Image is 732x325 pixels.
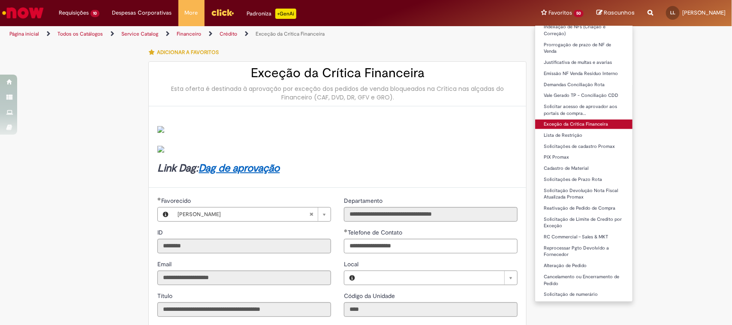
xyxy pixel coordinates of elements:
a: Financeiro [177,30,201,37]
a: PIX Promax [535,153,633,162]
label: Somente leitura - ID [157,228,165,237]
img: ServiceNow [1,4,45,21]
a: Lista de Restrição [535,131,633,140]
a: Service Catalog [121,30,158,37]
a: Crédito [220,30,237,37]
a: Demandas Conciliação Rota [535,80,633,90]
span: Requisições [59,9,89,17]
a: Alteração de Pedido [535,261,633,271]
a: Justificativa de multas e avarias [535,58,633,67]
input: Título [157,302,331,317]
a: Página inicial [9,30,39,37]
a: Reativação de Pedido de Compra [535,204,633,213]
button: Local, Visualizar este registro [344,271,360,285]
a: Prorrogação de prazo de NF de Venda [535,40,633,56]
a: Indexação de NFs (Criação e Correção) [535,22,633,38]
span: Favoritos [548,9,572,17]
span: Somente leitura - ID [157,229,165,236]
a: Solicitação de numerário [535,290,633,299]
img: sys_attachment.do [157,146,164,153]
span: LL [670,10,675,15]
a: Solicitar acesso de aprovador aos portais de compra… [535,102,633,118]
h2: Exceção da Crítica Financeira [157,66,518,80]
a: Rascunhos [596,9,635,17]
span: Rascunhos [604,9,635,17]
a: Emissão NF Venda Resíduo Interno [535,69,633,78]
ul: Trilhas de página [6,26,482,42]
span: Necessários - Favorecido [161,197,193,205]
a: Cadastro de Material [535,164,633,173]
button: Adicionar a Favoritos [148,43,223,61]
a: [PERSON_NAME]Limpar campo Favorecido [173,208,331,221]
label: Somente leitura - Código da Unidade [344,292,397,300]
span: Adicionar a Favoritos [157,49,219,56]
a: Exceção da Crítica Financeira [256,30,325,37]
input: ID [157,239,331,253]
a: Todos os Catálogos [57,30,103,37]
a: RC Commercial – Sales & MKT [535,232,633,242]
span: Somente leitura - Departamento [344,197,384,205]
a: Limpar campo Local [360,271,517,285]
strong: Link Dag: [157,162,280,175]
abbr: Limpar campo Favorecido [305,208,318,221]
a: Reprocessar Pgto Devolvido a Fornecedor [535,244,633,259]
a: Solicitações de cadastro Promax [535,142,633,151]
label: Somente leitura - Departamento [344,196,384,205]
ul: Favoritos [535,26,633,302]
a: Vale Gerado TP - Conciliação CDD [535,91,633,100]
a: Solicitações de Prazo Rota [535,175,633,184]
span: Obrigatório Preenchido [157,197,161,201]
input: Código da Unidade [344,302,518,317]
img: click_logo_yellow_360x200.png [211,6,234,19]
div: Esta oferta é destinada à aprovação por exceção dos pedidos de venda bloqueados na Crítica nas al... [157,84,518,102]
span: 10 [90,10,99,17]
input: Email [157,271,331,285]
button: Favorecido, Visualizar este registro Lucas Madeira De Lima [158,208,173,221]
a: Cancelamento ou Encerramento de Pedido [535,272,633,288]
label: Somente leitura - Título [157,292,174,300]
span: [PERSON_NAME] [682,9,726,16]
label: Somente leitura - Email [157,260,173,268]
a: Exceção da Crítica Financeira [535,120,633,129]
span: 50 [574,10,584,17]
img: sys_attachment.do [157,126,164,133]
span: Obrigatório Preenchido [344,229,348,232]
span: Telefone de Contato [348,229,404,236]
span: Despesas Corporativas [112,9,172,17]
p: +GenAi [275,9,296,19]
a: Solicitação de Limite de Credito por Exceção [535,215,633,231]
span: Local [344,260,360,268]
input: Departamento [344,207,518,222]
input: Telefone de Contato [344,239,518,253]
a: Solicitação Devolução Nota Fiscal Atualizada Promax [535,186,633,202]
a: Dag de aprovação [199,162,280,175]
div: Padroniza [247,9,296,19]
span: More [185,9,198,17]
span: [PERSON_NAME] [178,208,309,221]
